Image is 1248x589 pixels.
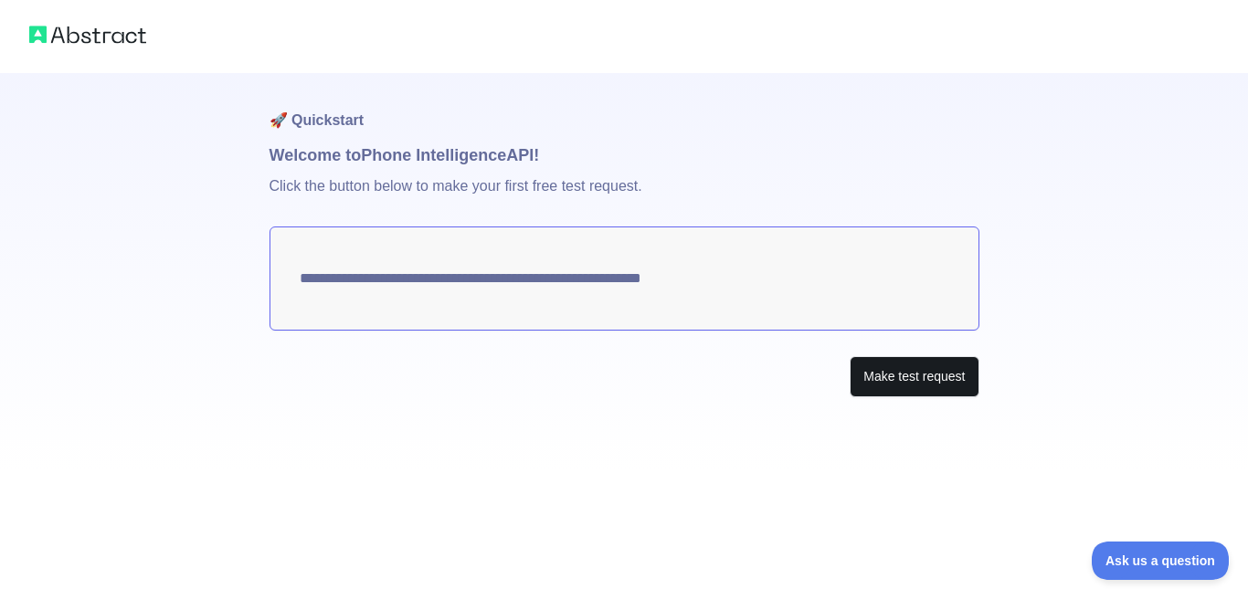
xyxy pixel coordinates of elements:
[270,168,979,226] p: Click the button below to make your first free test request.
[29,22,146,47] img: Abstract logo
[850,356,978,397] button: Make test request
[270,73,979,142] h1: 🚀 Quickstart
[1092,542,1230,580] iframe: Toggle Customer Support
[270,142,979,168] h1: Welcome to Phone Intelligence API!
